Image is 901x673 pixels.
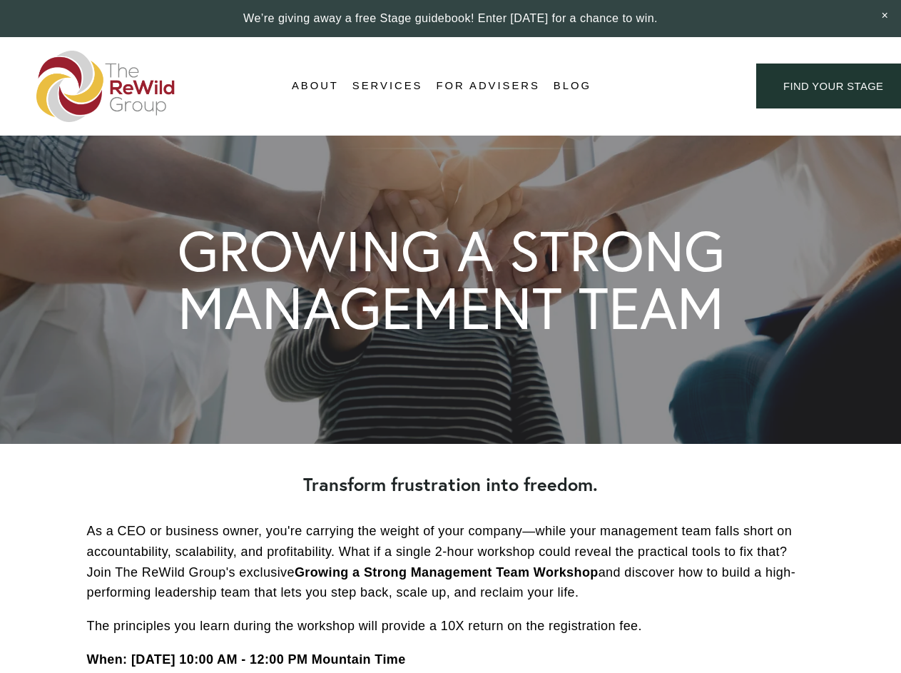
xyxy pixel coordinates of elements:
strong: When: [87,652,128,667]
h1: MANAGEMENT TEAM [178,279,724,337]
strong: Growing a Strong Management Team Workshop [295,565,599,580]
a: folder dropdown [352,76,423,97]
img: The ReWild Group [36,51,176,122]
span: About [292,76,339,96]
a: folder dropdown [292,76,339,97]
h1: GROWING A STRONG [178,223,725,279]
a: Blog [554,76,591,97]
a: For Advisers [436,76,539,97]
strong: Transform frustration into freedom. [303,472,598,496]
span: Services [352,76,423,96]
p: The principles you learn during the workshop will provide a 10X return on the registration fee. [87,616,815,637]
p: As a CEO or business owner, you're carrying the weight of your company—while your management team... [87,521,815,603]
